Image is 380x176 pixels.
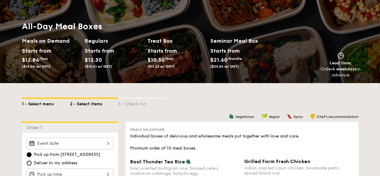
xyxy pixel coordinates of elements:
[85,46,111,55] div: Starts from
[39,57,48,61] span: /box
[210,64,239,69] span: ($23.54 w/ GST)
[261,113,267,119] img: icon-vegan.f8ff3823.svg
[27,161,32,165] input: Deliver to my address
[229,113,234,119] img: icon-vegetarian.fe4039eb.svg
[22,37,80,45] h2: Meals on Demand
[34,160,77,166] span: Deliver to my address
[244,165,354,176] div: indian inspired cajun chicken, housmade pesto, spiced black rice
[118,99,166,107] div: 3 - Check out
[227,57,242,61] span: /bundle
[22,99,70,107] div: 1 - Select menu
[85,64,112,69] span: ($13.41 w/ GST)
[210,37,273,45] h2: Seminar Meal Box
[85,57,102,63] span: $12.30
[210,46,239,55] div: Starts from
[27,125,44,130] span: Order 1
[186,159,191,164] img: icon-vegetarian.fe4039eb.svg
[147,46,174,55] div: Starts from
[293,115,303,119] span: Spicy
[332,66,357,72] strong: 4 weekdays
[235,115,254,119] span: Vegetarian
[130,166,239,176] div: basil scented multigrain rice, braised celery mushroom cabbage, hanjuku egg
[27,152,32,157] input: Pick up from [STREET_ADDRESS]
[130,133,354,151] div: Individual boxes of delicious and wholesome meals put together with love and care. Minimum order ...
[244,159,310,164] span: Grilled Farm Fresh Chicken
[70,99,118,107] div: 2 - Select items
[330,60,352,66] span: Lead time:
[22,64,50,69] span: ($14.00 w/ GST)
[269,115,280,119] span: Vegan
[165,57,173,61] span: /box
[287,113,292,119] img: icon-spicy.37a8142b.svg
[210,57,227,63] span: $21.60
[22,46,49,55] div: Starts from
[321,66,361,78] div: Order in advance
[130,159,185,165] span: Basil Thunder Tea Rice
[336,52,345,59] img: icon-clock.2db775ea.svg
[34,152,100,158] span: Pick up from [STREET_ADDRESS]
[147,37,205,45] h2: Treat Box
[27,137,113,149] input: Event date
[22,21,273,32] h1: All-Day Meal Boxes
[130,128,165,132] span: Meals on Demand
[310,113,315,119] img: icon-chef-hat.a58ddaea.svg
[317,115,358,119] span: Chef's recommendation
[22,57,39,63] span: $12.84
[147,64,175,69] span: ($11.23 w/ GST)
[147,57,165,63] span: $10.30
[85,37,143,45] h2: Regulars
